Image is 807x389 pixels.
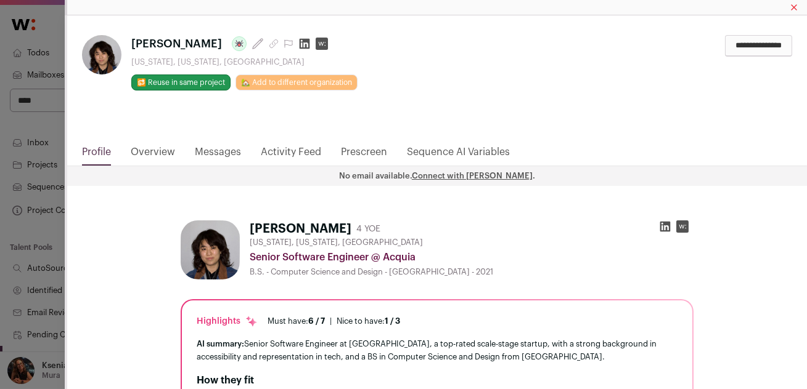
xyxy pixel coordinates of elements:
[308,317,325,325] span: 6 / 7
[131,145,175,166] a: Overview
[131,74,231,90] button: 🔂 Reuse in same project
[250,267,694,277] div: B.S. - Computer Science and Design - [GEOGRAPHIC_DATA] - 2021
[407,145,510,166] a: Sequence AI Variables
[131,57,358,67] div: [US_STATE], [US_STATE], [GEOGRAPHIC_DATA]
[337,316,400,326] div: Nice to have:
[197,340,244,348] span: AI summary:
[261,145,321,166] a: Activity Feed
[268,316,325,326] div: Must have:
[385,317,400,325] span: 1 / 3
[412,172,533,180] a: Connect with [PERSON_NAME]
[250,220,351,238] h1: [PERSON_NAME]
[67,171,807,181] p: No email available. .
[341,145,387,166] a: Prescreen
[131,35,222,52] span: [PERSON_NAME]
[356,223,380,235] div: 4 YOE
[236,74,358,90] a: 🏡 Add to different organization
[197,373,678,388] h2: How they fit
[181,220,240,279] img: f338aebfb17b976bb082190b8ebcb62263bc31d9ea0ff46afbb6aa36af81a43a
[250,250,694,265] div: Senior Software Engineer @ Acquia
[250,238,423,247] span: [US_STATE], [US_STATE], [GEOGRAPHIC_DATA]
[82,145,111,166] a: Profile
[197,315,258,327] div: Highlights
[82,35,121,74] img: f338aebfb17b976bb082190b8ebcb62263bc31d9ea0ff46afbb6aa36af81a43a
[197,337,678,363] div: Senior Software Engineer at [GEOGRAPHIC_DATA], a top-rated scale-stage startup, with a strong bac...
[268,316,400,326] ul: |
[195,145,241,166] a: Messages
